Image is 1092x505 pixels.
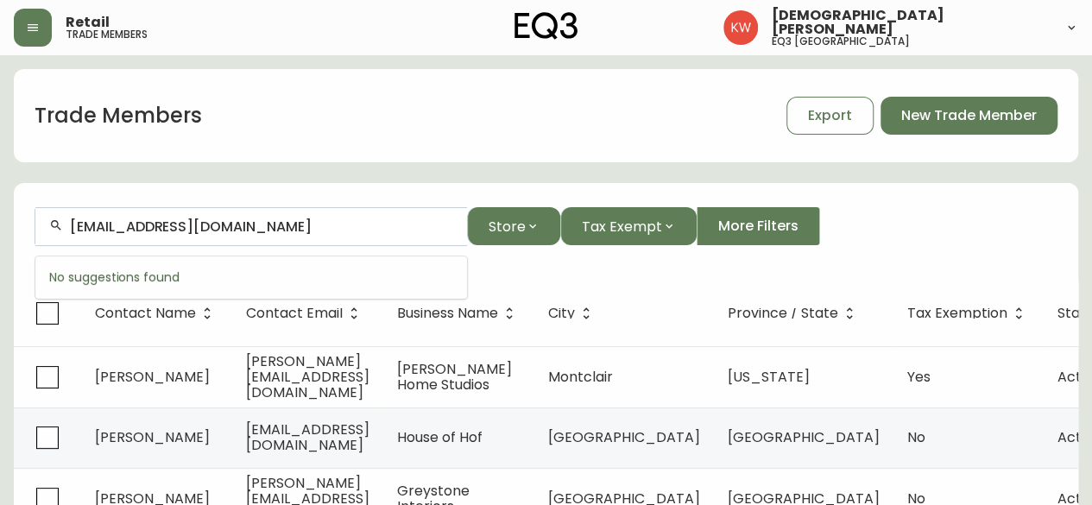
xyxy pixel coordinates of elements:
span: House of Hof [397,427,483,447]
span: Province / State [728,308,838,319]
span: City [548,306,597,321]
span: [PERSON_NAME] [95,427,210,447]
span: Contact Name [95,308,196,319]
span: [GEOGRAPHIC_DATA] [728,427,880,447]
img: logo [514,12,578,40]
button: Store [467,207,560,245]
h1: Trade Members [35,101,202,130]
input: Search [70,218,453,235]
button: Export [786,97,874,135]
span: [DEMOGRAPHIC_DATA][PERSON_NAME] [772,9,1051,36]
span: Export [808,106,852,125]
span: [US_STATE] [728,367,810,387]
span: Business Name [397,306,521,321]
span: [EMAIL_ADDRESS][DOMAIN_NAME] [246,420,369,455]
span: Tax Exemption [907,306,1030,321]
span: Montclair [548,367,613,387]
h5: eq3 [GEOGRAPHIC_DATA] [772,36,910,47]
span: Retail [66,16,110,29]
span: Business Name [397,308,498,319]
span: No [907,427,925,447]
span: Store [489,216,526,237]
span: [GEOGRAPHIC_DATA] [548,427,700,447]
h5: trade members [66,29,148,40]
span: More Filters [718,217,798,236]
span: Contact Name [95,306,218,321]
button: New Trade Member [881,97,1057,135]
span: Contact Email [246,308,343,319]
span: [PERSON_NAME] Home Studios [397,359,512,395]
span: [PERSON_NAME][EMAIL_ADDRESS][DOMAIN_NAME] [246,351,369,402]
span: Province / State [728,306,861,321]
button: Tax Exempt [560,207,697,245]
span: City [548,308,575,319]
img: f33162b67396b0982c40ce2a87247151 [723,10,758,45]
span: Yes [907,367,931,387]
button: More Filters [697,207,820,245]
div: No suggestions found [35,256,467,299]
span: Tax Exempt [582,216,662,237]
span: New Trade Member [901,106,1037,125]
span: Contact Email [246,306,365,321]
span: [PERSON_NAME] [95,367,210,387]
span: Tax Exemption [907,308,1007,319]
